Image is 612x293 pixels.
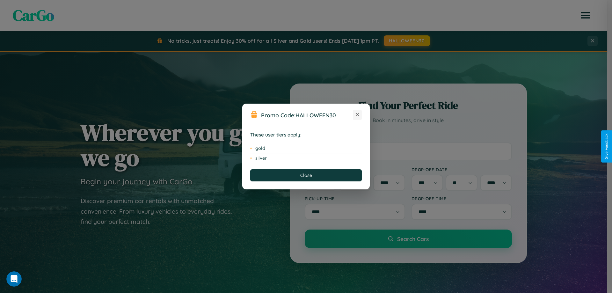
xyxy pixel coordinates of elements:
[250,143,362,153] li: gold
[250,132,302,138] strong: These user tiers apply:
[250,153,362,163] li: silver
[261,112,353,119] h3: Promo Code:
[295,112,336,119] b: HALLOWEEN30
[604,134,609,159] div: Give Feedback
[250,169,362,181] button: Close
[6,271,22,287] iframe: Intercom live chat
